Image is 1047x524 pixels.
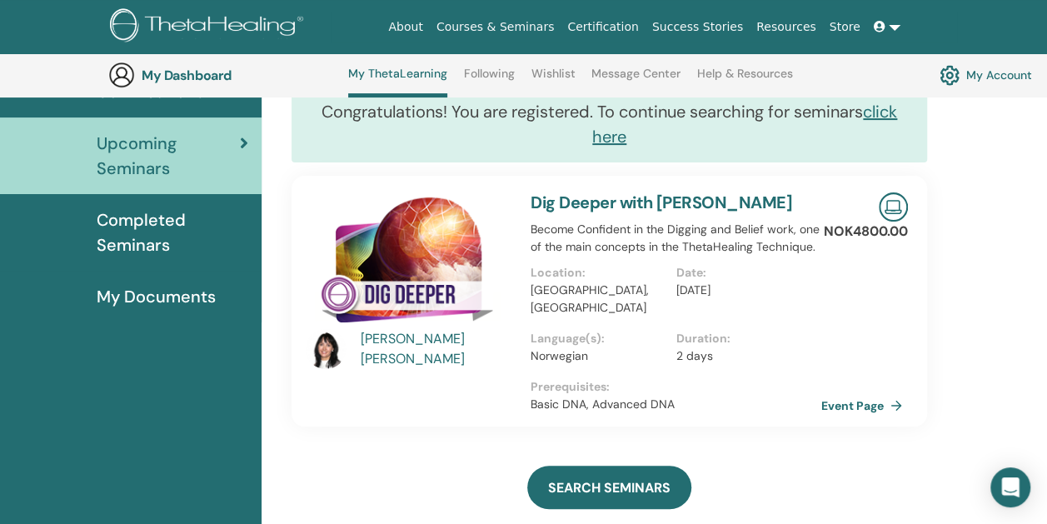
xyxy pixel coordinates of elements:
[824,222,908,242] p: NOK4800.00
[676,282,811,299] p: [DATE]
[531,221,821,256] p: Become Confident in the Digging and Belief work, one of the main concepts in the ThetaHealing Tec...
[97,207,248,257] span: Completed Seminars
[531,378,821,396] p: Prerequisites :
[348,67,447,97] a: My ThetaLearning
[940,61,1032,89] a: My Account
[561,12,645,42] a: Certification
[676,264,811,282] p: Date :
[940,61,960,89] img: cog.svg
[697,67,793,93] a: Help & Resources
[381,12,429,42] a: About
[646,12,750,42] a: Success Stories
[527,466,691,509] a: SEARCH SEMINARS
[108,62,135,88] img: generic-user-icon.jpg
[361,329,515,369] a: [PERSON_NAME] [PERSON_NAME]
[823,12,867,42] a: Store
[990,467,1030,507] div: Open Intercom Messenger
[531,396,821,413] p: Basic DNA, Advanced DNA
[531,282,666,317] p: [GEOGRAPHIC_DATA], [GEOGRAPHIC_DATA]
[879,192,908,222] img: Live Online Seminar
[531,347,666,365] p: Norwegian
[531,192,792,213] a: Dig Deeper with [PERSON_NAME]
[548,479,671,497] span: SEARCH SEMINARS
[531,330,666,347] p: Language(s) :
[591,67,681,93] a: Message Center
[142,67,308,83] h3: My Dashboard
[97,284,216,309] span: My Documents
[592,101,897,147] a: click here
[750,12,823,42] a: Resources
[97,131,240,181] span: Upcoming Seminars
[306,192,511,335] img: Dig Deeper
[531,67,576,93] a: Wishlist
[292,86,927,162] div: Congratulations! You are registered. To continue searching for seminars
[464,67,515,93] a: Following
[821,393,909,418] a: Event Page
[676,347,811,365] p: 2 days
[430,12,561,42] a: Courses & Seminars
[531,264,666,282] p: Location :
[306,329,346,369] img: default.jpg
[110,8,309,46] img: logo.png
[676,330,811,347] p: Duration :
